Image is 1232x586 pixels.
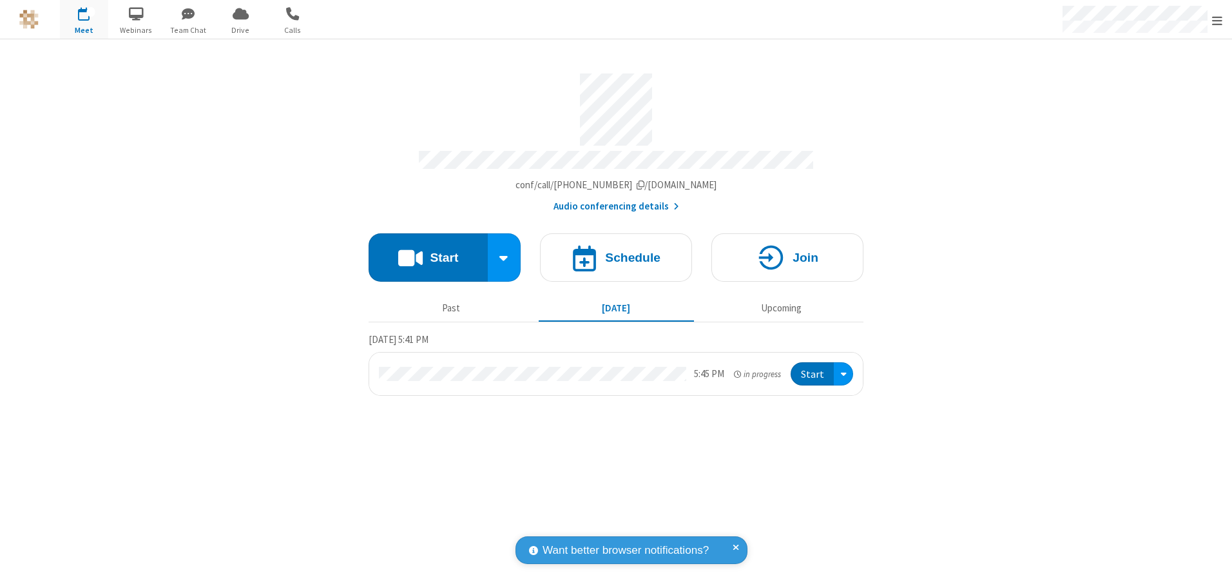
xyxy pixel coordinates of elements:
[369,333,428,346] span: [DATE] 5:41 PM
[540,233,692,282] button: Schedule
[1200,552,1222,577] iframe: Chat
[164,24,213,36] span: Team Chat
[515,179,717,191] span: Copy my meeting room link
[374,296,529,320] button: Past
[793,251,818,264] h4: Join
[543,542,709,559] span: Want better browser notifications?
[515,178,717,193] button: Copy my meeting room linkCopy my meeting room link
[553,199,679,214] button: Audio conferencing details
[217,24,265,36] span: Drive
[369,233,488,282] button: Start
[834,362,853,386] div: Open menu
[430,251,458,264] h4: Start
[539,296,694,320] button: [DATE]
[694,367,724,382] div: 5:45 PM
[488,233,521,282] div: Start conference options
[734,368,781,380] em: in progress
[369,332,863,396] section: Today's Meetings
[791,362,834,386] button: Start
[87,7,95,17] div: 1
[19,10,39,29] img: QA Selenium DO NOT DELETE OR CHANGE
[269,24,317,36] span: Calls
[711,233,863,282] button: Join
[112,24,160,36] span: Webinars
[60,24,108,36] span: Meet
[605,251,660,264] h4: Schedule
[704,296,859,320] button: Upcoming
[369,64,863,214] section: Account details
